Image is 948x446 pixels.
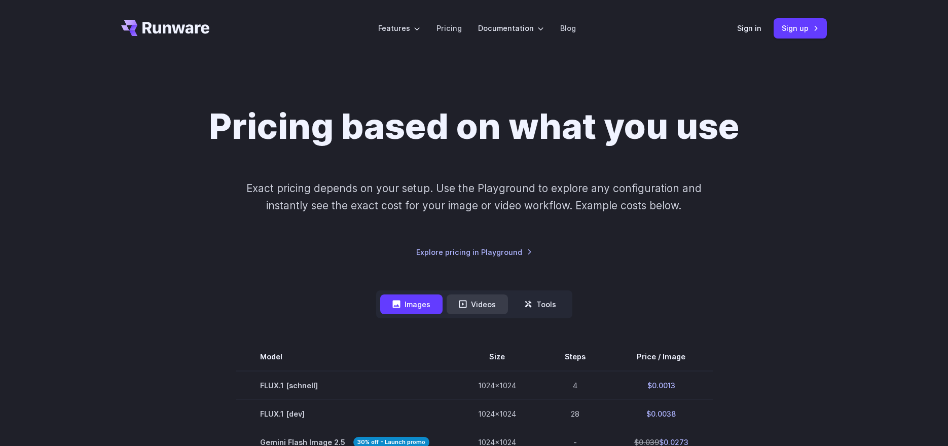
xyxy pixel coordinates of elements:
[774,18,827,38] a: Sign up
[560,22,576,34] a: Blog
[236,343,454,371] th: Model
[512,294,568,314] button: Tools
[121,20,209,36] a: Go to /
[610,343,713,371] th: Price / Image
[227,180,721,214] p: Exact pricing depends on your setup. Use the Playground to explore any configuration and instantl...
[737,22,761,34] a: Sign in
[610,371,713,400] td: $0.0013
[540,371,610,400] td: 4
[378,22,420,34] label: Features
[610,400,713,428] td: $0.0038
[236,371,454,400] td: FLUX.1 [schnell]
[454,400,540,428] td: 1024x1024
[540,343,610,371] th: Steps
[380,294,443,314] button: Images
[436,22,462,34] a: Pricing
[209,105,739,147] h1: Pricing based on what you use
[416,246,532,258] a: Explore pricing in Playground
[478,22,544,34] label: Documentation
[447,294,508,314] button: Videos
[540,400,610,428] td: 28
[236,400,454,428] td: FLUX.1 [dev]
[454,371,540,400] td: 1024x1024
[454,343,540,371] th: Size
